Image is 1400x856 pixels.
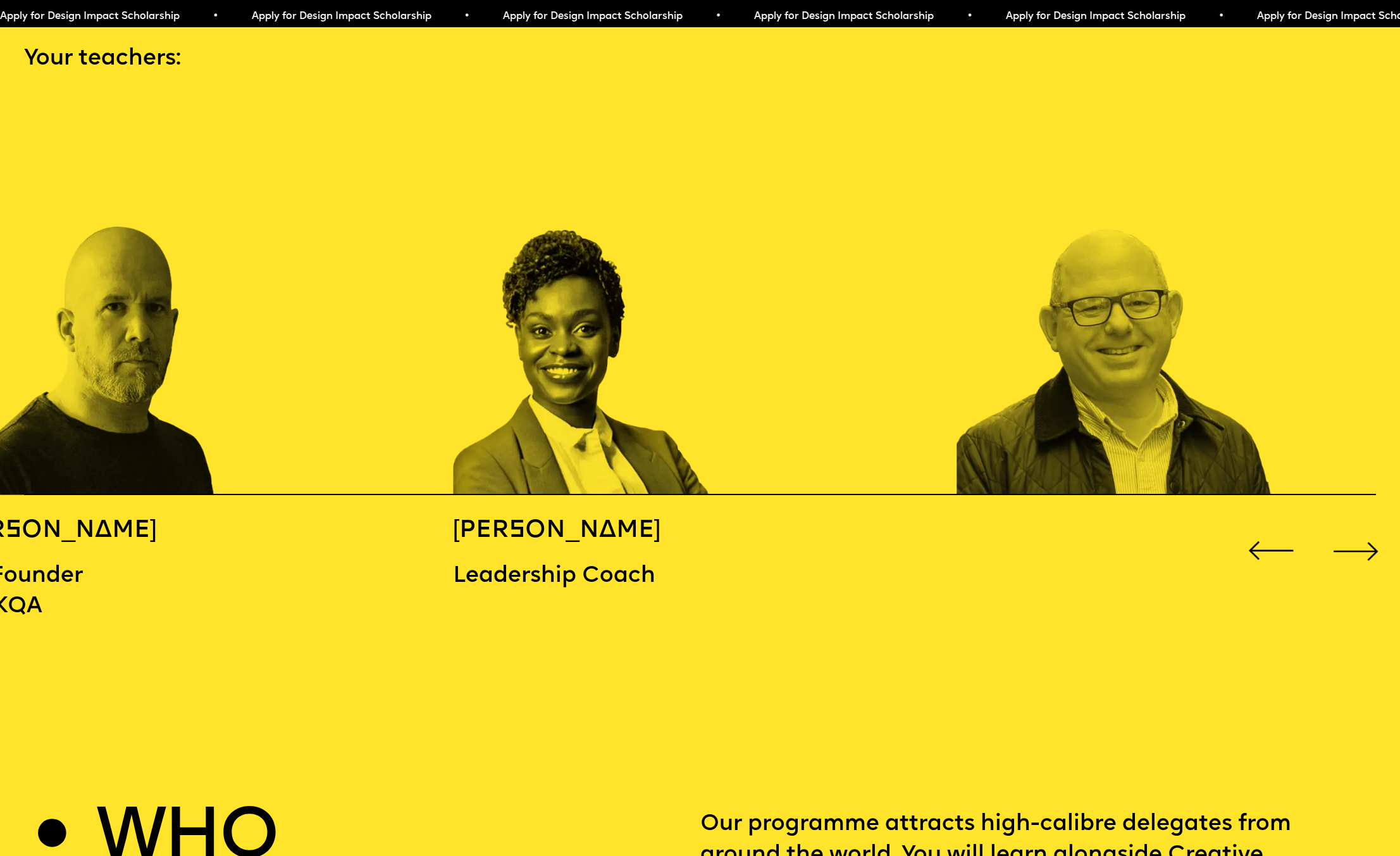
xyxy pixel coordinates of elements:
div: Previous slide [1243,523,1299,579]
div: 9 / 16 [957,103,1292,495]
div: Next slide [1328,523,1384,579]
h5: [PERSON_NAME] [453,516,705,547]
span: • [715,11,721,22]
span: • [464,11,469,22]
span: • [967,11,972,22]
p: Leadership Coach [453,561,705,592]
div: 8 / 16 [453,103,789,495]
p: Your teachers: [24,44,1375,75]
span: • [213,11,218,22]
span: • [1218,11,1224,22]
